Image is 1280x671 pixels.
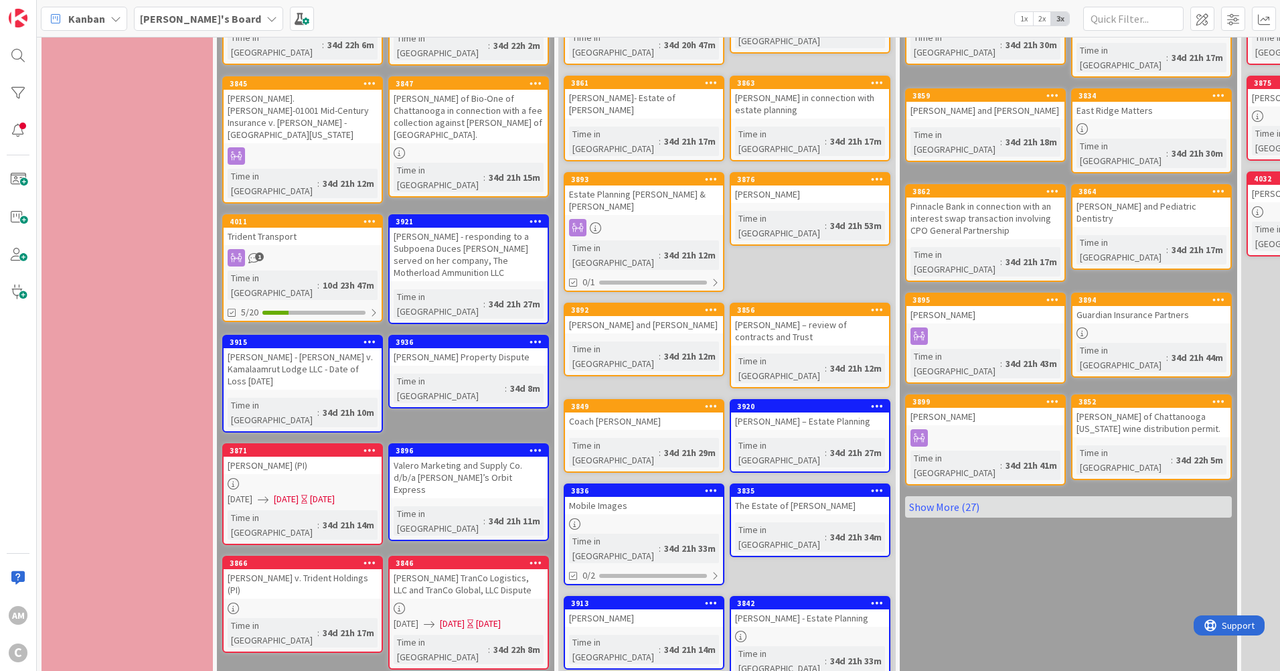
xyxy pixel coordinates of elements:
div: 34d 21h 27m [827,445,885,460]
span: : [505,381,507,396]
div: 3864[PERSON_NAME] and Pediatric Dentistry [1072,185,1230,227]
div: 3846 [396,558,548,568]
div: 34d 21h 17m [1168,242,1226,257]
div: Guardian Insurance Partners [1072,306,1230,323]
a: 3895[PERSON_NAME]Time in [GEOGRAPHIC_DATA]:34d 21h 43m [905,293,1066,384]
span: : [1000,356,1002,371]
div: [PERSON_NAME] v. Trident Holdings (PI) [224,569,382,599]
div: [PERSON_NAME] - [PERSON_NAME] v. Kamalaamrut Lodge LLC - Date of Loss [DATE] [224,348,382,390]
div: 3893 [565,173,723,185]
div: 3921 [396,217,548,226]
a: 3864[PERSON_NAME] and Pediatric DentistryTime in [GEOGRAPHIC_DATA]:34d 21h 17m [1071,184,1232,270]
span: : [1166,146,1168,161]
div: 3915 [224,336,382,348]
div: C [9,644,27,662]
div: Time in [GEOGRAPHIC_DATA] [910,451,1000,480]
a: Show More (27) [905,496,1232,518]
span: 2x [1033,12,1051,25]
div: 3845 [224,78,382,90]
span: : [483,297,485,311]
div: 4011Trident Transport [224,216,382,245]
div: 3835 [731,485,889,497]
div: 34d 22h 5m [1173,453,1226,467]
span: : [317,518,319,532]
div: 34d 21h 34m [827,530,885,544]
div: Time in [GEOGRAPHIC_DATA] [569,342,659,371]
div: 3852 [1072,396,1230,408]
div: Time in [GEOGRAPHIC_DATA] [394,31,488,60]
span: 0/2 [582,569,595,583]
div: 3913 [571,599,723,608]
div: [PERSON_NAME].[PERSON_NAME]-01001 Mid-Century Insurance v. [PERSON_NAME] - [GEOGRAPHIC_DATA][US_S... [224,90,382,143]
b: [PERSON_NAME]'s Board [140,12,261,25]
div: 34d 21h 17m [1168,50,1226,65]
div: Time in [GEOGRAPHIC_DATA] [910,349,1000,378]
span: : [659,541,661,556]
div: 34d 21h 12m [661,248,719,263]
div: Coach [PERSON_NAME] [565,413,723,430]
span: Support [28,2,61,18]
div: Time in [GEOGRAPHIC_DATA] [910,127,1000,157]
span: : [659,349,661,364]
div: Time in [GEOGRAPHIC_DATA] [735,522,825,552]
div: Time in [GEOGRAPHIC_DATA] [228,510,317,540]
div: 10d 23h 47m [319,278,378,293]
div: Time in [GEOGRAPHIC_DATA] [1076,235,1166,265]
div: 3862Pinnacle Bank in connection with an interest swap transaction involving CPO General Partnership [906,185,1064,239]
div: 3871 [224,445,382,457]
a: 3852[PERSON_NAME] of Chattanooga [US_STATE] wine distribution permit.Time in [GEOGRAPHIC_DATA]:34... [1071,394,1232,480]
span: : [1166,50,1168,65]
a: 3862Pinnacle Bank in connection with an interest swap transaction involving CPO General Partnersh... [905,184,1066,282]
div: [PERSON_NAME] and [PERSON_NAME] [565,316,723,333]
div: [DATE] [476,617,501,631]
div: 3842 [731,597,889,609]
div: [PERSON_NAME] of Chattanooga [US_STATE] wine distribution permit. [1072,408,1230,437]
a: 3913[PERSON_NAME]Time in [GEOGRAPHIC_DATA]:34d 21h 14m [564,596,724,670]
div: [PERSON_NAME] - Estate Planning [731,609,889,627]
div: [PERSON_NAME] and [PERSON_NAME] [906,102,1064,119]
div: [PERSON_NAME] Property Dispute [390,348,548,366]
div: 3834 [1072,90,1230,102]
div: 3936 [390,336,548,348]
a: 3834East Ridge MattersTime in [GEOGRAPHIC_DATA]:34d 21h 30m [1071,88,1232,173]
span: 3x [1051,12,1069,25]
div: 4011 [224,216,382,228]
div: 3847 [390,78,548,90]
div: 3921[PERSON_NAME] - responding to a Subpoena Duces [PERSON_NAME] served on her company, The Mothe... [390,216,548,281]
a: 3856[PERSON_NAME] – review of contracts and TrustTime in [GEOGRAPHIC_DATA]:34d 21h 12m [730,303,890,388]
div: 3859[PERSON_NAME] and [PERSON_NAME] [906,90,1064,119]
div: Trident Transport [224,228,382,245]
div: 3845 [230,79,382,88]
div: Time in [GEOGRAPHIC_DATA] [735,438,825,467]
span: : [825,361,827,376]
a: 4011Trident TransportTime in [GEOGRAPHIC_DATA]:10d 23h 47m5/20 [222,214,383,322]
span: : [825,445,827,460]
div: 34d 21h 30m [1002,38,1060,52]
div: 3845[PERSON_NAME].[PERSON_NAME]-01001 Mid-Century Insurance v. [PERSON_NAME] - [GEOGRAPHIC_DATA][... [224,78,382,143]
div: Estate Planning [PERSON_NAME] & [PERSON_NAME] [565,185,723,215]
div: 34d 21h 30m [1168,146,1226,161]
div: 3852 [1078,397,1230,406]
div: 34d 22h 6m [324,38,378,52]
div: Time in [GEOGRAPHIC_DATA] [228,618,317,648]
span: : [1000,135,1002,149]
div: 4011 [230,217,382,226]
span: [DATE] [274,492,299,506]
span: : [659,445,661,460]
a: 3836Mobile ImagesTime in [GEOGRAPHIC_DATA]:34d 21h 33m0/2 [564,483,724,585]
div: 34d 21h 29m [661,445,719,460]
span: Kanban [68,11,105,27]
div: Time in [GEOGRAPHIC_DATA] [394,506,483,536]
div: 3866 [224,557,382,569]
div: 3896 [390,445,548,457]
span: : [825,530,827,544]
div: 3856 [737,305,889,315]
div: 3896Valero Marketing and Supply Co. d/b/a [PERSON_NAME]’s Orbit Express [390,445,548,498]
div: 3896 [396,446,548,455]
span: : [1166,350,1168,365]
div: Time in [GEOGRAPHIC_DATA] [394,635,488,664]
a: 3859[PERSON_NAME] and [PERSON_NAME]Time in [GEOGRAPHIC_DATA]:34d 21h 18m [905,88,1066,162]
div: Time in [GEOGRAPHIC_DATA] [1076,139,1166,168]
div: [PERSON_NAME] – Estate Planning [731,413,889,430]
div: 3920 [731,400,889,413]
